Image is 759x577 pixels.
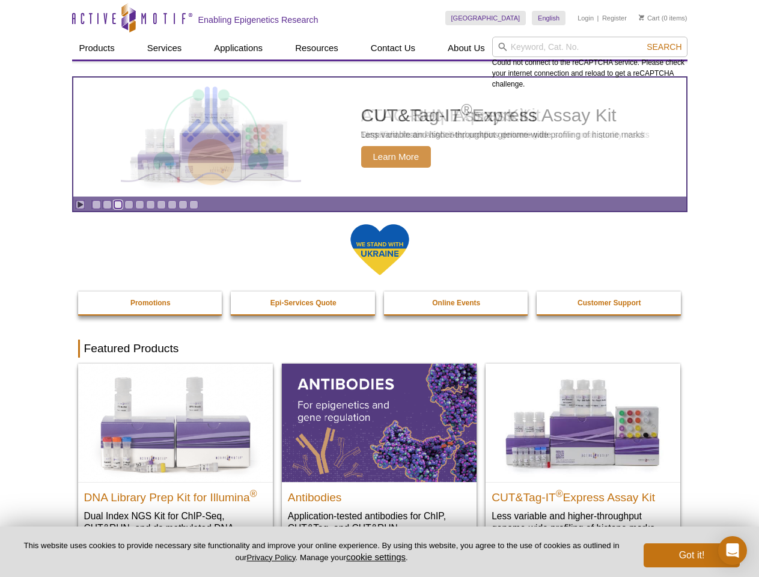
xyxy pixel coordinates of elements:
a: Cart [639,14,660,22]
li: | [597,11,599,25]
a: [GEOGRAPHIC_DATA] [445,11,526,25]
a: DNA Library Prep Kit for Illumina DNA Library Prep Kit for Illumina® Dual Index NGS Kit for ChIP-... [78,364,273,558]
strong: Epi-Services Quote [270,299,337,307]
p: Application-tested antibodies for ChIP, CUT&Tag, and CUT&RUN. [288,510,471,534]
h2: Antibodies [288,486,471,504]
p: This website uses cookies to provide necessary site functionality and improve your online experie... [19,540,624,563]
sup: ® [556,488,563,498]
a: Services [140,37,189,60]
a: Go to slide 3 [114,200,123,209]
div: Open Intercom Messenger [718,536,747,565]
input: Keyword, Cat. No. [492,37,687,57]
li: (0 items) [639,11,687,25]
a: Online Events [384,292,529,314]
a: Go to slide 7 [157,200,166,209]
a: Go to slide 1 [92,200,101,209]
a: Customer Support [537,292,682,314]
p: Less variable and higher-throughput genome-wide profiling of histone marks​. [492,510,674,534]
a: Go to slide 6 [146,200,155,209]
div: Could not connect to the reCAPTCHA service. Please check your internet connection and reload to g... [492,37,687,90]
strong: Online Events [432,299,480,307]
a: Products [72,37,122,60]
a: Applications [207,37,270,60]
img: DNA Library Prep Kit for Illumina [78,364,273,481]
img: Your Cart [639,14,644,20]
a: About Us [440,37,492,60]
a: Privacy Policy [246,553,295,562]
a: Go to slide 2 [103,200,112,209]
a: All Antibodies Antibodies Application-tested antibodies for ChIP, CUT&Tag, and CUT&RUN. [282,364,477,546]
a: Go to slide 9 [178,200,187,209]
a: Go to slide 5 [135,200,144,209]
button: cookie settings [346,552,406,562]
a: CUT&Tag-IT® Express Assay Kit CUT&Tag-IT®Express Assay Kit Less variable and higher-throughput ge... [486,364,680,546]
a: Go to slide 4 [124,200,133,209]
a: Toggle autoplay [76,200,85,209]
a: Contact Us [364,37,422,60]
a: Register [602,14,627,22]
a: Login [578,14,594,22]
h2: DNA Library Prep Kit for Illumina [84,486,267,504]
a: Epi-Services Quote [231,292,376,314]
strong: Promotions [130,299,171,307]
img: CUT&Tag-IT® Express Assay Kit [486,364,680,481]
sup: ® [250,488,257,498]
strong: Customer Support [578,299,641,307]
a: Go to slide 8 [168,200,177,209]
a: Go to slide 10 [189,200,198,209]
img: All Antibodies [282,364,477,481]
p: Dual Index NGS Kit for ChIP-Seq, CUT&RUN, and ds methylated DNA assays. [84,510,267,546]
button: Got it! [644,543,740,567]
span: Search [647,42,681,52]
a: English [532,11,565,25]
h2: CUT&Tag-IT Express Assay Kit [492,486,674,504]
h2: Featured Products [78,340,681,358]
button: Search [643,41,685,52]
a: Resources [288,37,346,60]
img: We Stand With Ukraine [350,223,410,276]
h2: Enabling Epigenetics Research [198,14,319,25]
a: Promotions [78,292,224,314]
